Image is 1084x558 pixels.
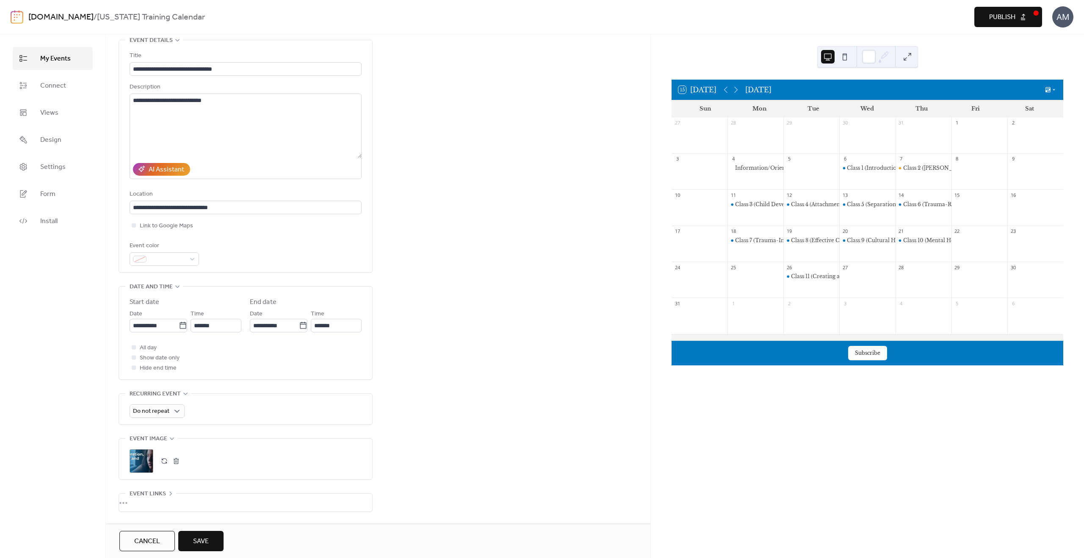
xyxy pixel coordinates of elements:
div: 9 [1010,156,1016,162]
div: 18 [730,228,736,235]
div: Wed [841,100,895,117]
div: Class 7 (Trauma-Informed Parenting) [735,237,832,244]
div: Class 4 (Attachment) [783,201,839,208]
div: Information/Orientation Session [727,165,783,172]
div: Class 11 (Creating a Stable, Nurturing, and Safe Home Environment) [791,273,968,280]
div: Tue [786,100,841,117]
a: Design [13,128,93,151]
button: Publish [974,7,1042,27]
div: Class 5 (Separation, Grief, and Loss) [847,201,939,208]
button: AI Assistant [133,163,190,176]
div: Class 4 (Attachment) [791,201,844,208]
div: Mon [733,100,787,117]
div: 2 [1010,120,1016,126]
img: logo [11,10,23,24]
div: 3 [842,300,848,307]
div: Class 3 (Child Development; Parenting a Child with a History of Sexual Trauma) [735,201,943,208]
div: 26 [786,264,792,271]
span: Date [250,309,263,319]
div: 24 [674,264,680,271]
div: Class 9 (Cultural Humility; Parenting in Racially and Culturally Diverse Families) [839,237,895,244]
a: Views [13,101,93,124]
div: 15 [954,192,960,198]
div: 29 [954,264,960,271]
div: Description [130,82,360,92]
div: 31 [674,300,680,307]
div: 28 [898,264,904,271]
a: Install [13,210,93,232]
div: Class 5 (Separation, Grief, and Loss) [839,201,895,208]
div: 4 [898,300,904,307]
a: My Events [13,47,93,70]
div: Class 6 (Trauma-Related Behaviors; Professional Crisis Management) [896,201,951,208]
div: 28 [730,120,736,126]
div: Sun [678,100,733,117]
button: Cancel [119,531,175,551]
div: Thu [894,100,948,117]
div: 19 [786,228,792,235]
div: 8 [954,156,960,162]
div: 10 [674,192,680,198]
div: 29 [786,120,792,126]
div: 22 [954,228,960,235]
a: [DOMAIN_NAME] [28,9,94,25]
div: 14 [898,192,904,198]
div: Class 2 (Foster Care: A Means to Support Families; Maintaining Children’s Connections) [896,165,951,172]
div: Fri [948,100,1003,117]
span: Time [311,309,324,319]
div: Event color [130,241,197,251]
div: 16 [1010,192,1016,198]
div: Class 11 (Creating a Stable, Nurturing, and Safe Home Environment) [783,273,839,280]
div: 17 [674,228,680,235]
div: 25 [730,264,736,271]
div: Class 6 (Trauma-Related Behaviors; Professional Crisis Management) [903,201,1083,208]
div: ; [130,449,153,473]
span: Cancel [134,536,160,547]
div: 21 [898,228,904,235]
button: Subscribe [848,346,887,360]
span: Design [40,135,61,145]
div: 11 [730,192,736,198]
div: 23 [1010,228,1016,235]
span: Publish [989,12,1015,22]
div: 6 [1010,300,1016,307]
span: Views [40,108,58,118]
span: Show date only [140,353,180,363]
span: Install [40,216,58,227]
div: Class 9 (Cultural Humility; Parenting in Racially and Culturally Diverse Families) [847,237,1057,244]
span: Recurring event [130,389,181,399]
div: 4 [730,156,736,162]
div: Class 3 (Child Development; Parenting a Child with a History of Sexual Trauma) [727,201,783,208]
div: Sat [1002,100,1056,117]
div: Class 7 (Trauma-Informed Parenting) [727,237,783,244]
span: Date [130,309,142,319]
span: Hide end time [140,363,177,373]
div: AM [1052,6,1073,28]
span: Settings [40,162,66,172]
div: [DATE] [745,85,772,95]
div: 31 [898,120,904,126]
div: 2 [786,300,792,307]
div: AI Assistant [149,165,184,175]
div: Information/Orientation Session [735,165,821,172]
span: Form [40,189,55,199]
div: 30 [842,120,848,126]
div: 5 [954,300,960,307]
span: Categories [130,521,165,531]
div: 7 [898,156,904,162]
span: All day [140,343,157,353]
div: Start date [130,297,159,307]
span: Date and time [130,282,173,292]
div: 30 [1010,264,1016,271]
div: 27 [674,120,680,126]
a: Connect [13,74,93,97]
span: My Events [40,54,71,64]
span: Event image [130,434,167,444]
div: 20 [842,228,848,235]
div: 1 [730,300,736,307]
div: 13 [842,192,848,198]
div: 1 [954,120,960,126]
a: Form [13,182,93,205]
div: Class 8 (Effective Communication; Preparing for and Managing Intrusive Questions) [791,237,1008,244]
